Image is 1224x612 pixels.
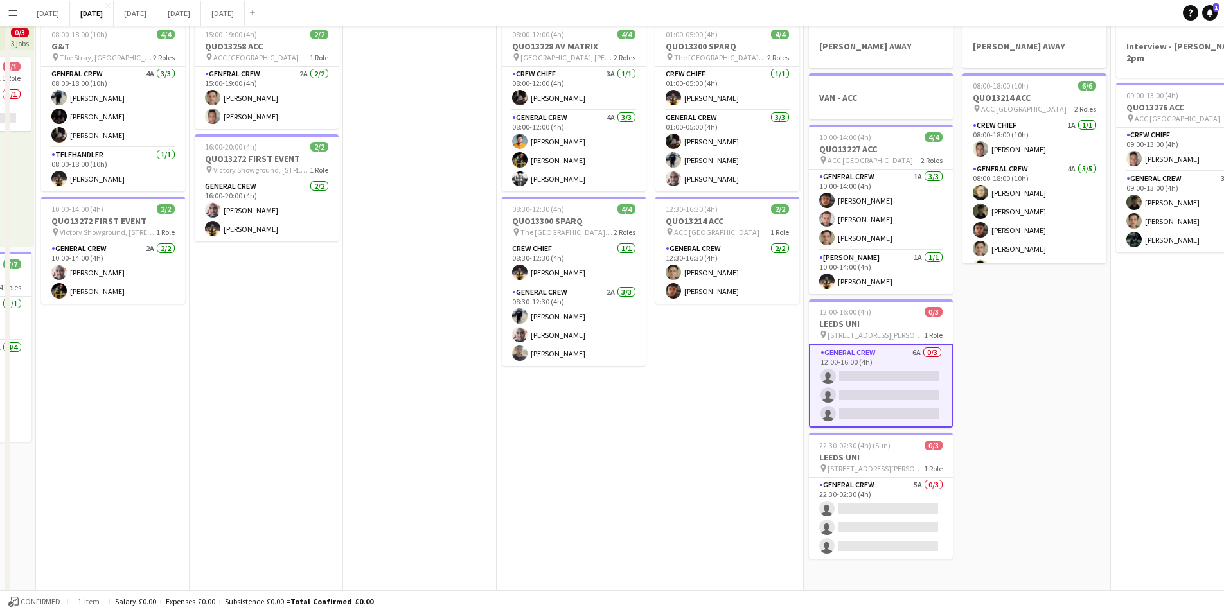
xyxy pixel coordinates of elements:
[819,441,891,450] span: 22:30-02:30 (4h) (Sun)
[962,22,1106,68] div: [PERSON_NAME] AWAY
[962,92,1106,103] h3: QUO13214 ACC
[809,344,953,428] app-card-role: General Crew6A0/312:00-16:00 (4h)
[828,155,913,165] span: ACC [GEOGRAPHIC_DATA]
[809,299,953,428] app-job-card: 12:00-16:00 (4h)0/3LEEDS UNI [STREET_ADDRESS][PERSON_NAME][PERSON_NAME]1 RoleGeneral Crew6A0/312:...
[115,597,373,606] div: Salary £0.00 + Expenses £0.00 + Subsistence £0.00 =
[290,597,373,606] span: Total Confirmed £0.00
[809,22,953,68] app-job-card: [PERSON_NAME] AWAY
[213,53,299,62] span: ACC [GEOGRAPHIC_DATA]
[502,110,646,191] app-card-role: General Crew4A3/308:00-12:00 (4h)[PERSON_NAME][PERSON_NAME][PERSON_NAME]
[655,22,799,191] app-job-card: 01:00-05:00 (4h)4/4QUO13300 SPARQ The [GEOGRAPHIC_DATA], [STREET_ADDRESS]2 RolesCrew Chief1/101:0...
[962,162,1106,280] app-card-role: General Crew4A5/508:00-18:00 (10h)[PERSON_NAME][PERSON_NAME][PERSON_NAME][PERSON_NAME][PERSON_NAME]
[60,53,153,62] span: The Stray, [GEOGRAPHIC_DATA], [GEOGRAPHIC_DATA], [GEOGRAPHIC_DATA]
[41,22,185,191] app-job-card: 08:00-18:00 (10h)4/4G&T The Stray, [GEOGRAPHIC_DATA], [GEOGRAPHIC_DATA], [GEOGRAPHIC_DATA]2 Roles...
[310,30,328,39] span: 2/2
[6,595,62,609] button: Confirmed
[1202,5,1218,21] a: 1
[51,30,107,39] span: 08:00-18:00 (10h)
[502,197,646,366] app-job-card: 08:30-12:30 (4h)4/4QUO13300 SPARQ The [GEOGRAPHIC_DATA], [STREET_ADDRESS]2 RolesCrew Chief1/108:3...
[809,170,953,250] app-card-role: General Crew1A3/310:00-14:00 (4h)[PERSON_NAME][PERSON_NAME][PERSON_NAME]
[310,53,328,62] span: 1 Role
[666,204,718,214] span: 12:30-16:30 (4h)
[1213,3,1219,12] span: 1
[502,67,646,110] app-card-role: Crew Chief3A1/108:00-12:00 (4h)[PERSON_NAME]
[809,318,953,329] h3: LEEDS UNI
[114,1,157,26] button: [DATE]
[310,142,328,152] span: 2/2
[11,37,29,48] div: 3 jobs
[195,153,339,164] h3: QUO13272 FIRST EVENT
[520,227,614,237] span: The [GEOGRAPHIC_DATA], [STREET_ADDRESS]
[3,62,21,71] span: 0/1
[512,204,564,214] span: 08:30-12:30 (4h)
[3,259,21,269] span: 7/7
[195,22,339,129] app-job-card: 15:00-19:00 (4h)2/2QUO13258 ACC ACC [GEOGRAPHIC_DATA]1 RoleGeneral Crew2A2/215:00-19:00 (4h)[PERS...
[809,478,953,559] app-card-role: General Crew5A0/322:30-02:30 (4h)
[809,73,953,119] app-job-card: VAN - ACC
[41,40,185,52] h3: G&T
[502,40,646,52] h3: QUO13228 AV MATRIX
[614,53,635,62] span: 2 Roles
[614,227,635,237] span: 2 Roles
[51,204,103,214] span: 10:00-14:00 (4h)
[41,148,185,191] app-card-role: TELEHANDLER1/108:00-18:00 (10h)[PERSON_NAME]
[655,40,799,52] h3: QUO13300 SPARQ
[1074,104,1096,114] span: 2 Roles
[962,118,1106,162] app-card-role: Crew Chief1A1/108:00-18:00 (10h)[PERSON_NAME]
[655,197,799,304] app-job-card: 12:30-16:30 (4h)2/2QUO13214 ACC ACC [GEOGRAPHIC_DATA]1 RoleGeneral Crew2/212:30-16:30 (4h)[PERSON...
[153,53,175,62] span: 2 Roles
[925,307,943,317] span: 0/3
[157,204,175,214] span: 2/2
[973,81,1029,91] span: 08:00-18:00 (10h)
[26,1,70,26] button: [DATE]
[156,227,175,237] span: 1 Role
[617,30,635,39] span: 4/4
[195,40,339,52] h3: QUO13258 ACC
[924,330,943,340] span: 1 Role
[809,92,953,103] h3: VAN - ACC
[2,73,21,83] span: 1 Role
[21,597,60,606] span: Confirmed
[205,142,257,152] span: 16:00-20:00 (4h)
[1126,91,1178,100] span: 09:00-13:00 (4h)
[819,307,871,317] span: 12:00-16:00 (4h)
[195,67,339,129] app-card-role: General Crew2A2/215:00-19:00 (4h)[PERSON_NAME][PERSON_NAME]
[771,204,789,214] span: 2/2
[981,104,1067,114] span: ACC [GEOGRAPHIC_DATA]
[1135,114,1220,123] span: ACC [GEOGRAPHIC_DATA]
[502,285,646,366] app-card-role: General Crew2A3/308:30-12:30 (4h)[PERSON_NAME][PERSON_NAME][PERSON_NAME]
[195,134,339,241] app-job-card: 16:00-20:00 (4h)2/2QUO13272 FIRST EVENT Victory Showground, [STREET_ADDRESS][PERSON_NAME]1 RoleGe...
[512,30,564,39] span: 08:00-12:00 (4h)
[213,165,310,175] span: Victory Showground, [STREET_ADDRESS][PERSON_NAME]
[770,227,789,237] span: 1 Role
[925,441,943,450] span: 0/3
[205,30,257,39] span: 15:00-19:00 (4h)
[809,433,953,559] app-job-card: 22:30-02:30 (4h) (Sun)0/3LEEDS UNI [STREET_ADDRESS][PERSON_NAME][PERSON_NAME]1 RoleGeneral Crew5A...
[809,125,953,294] div: 10:00-14:00 (4h)4/4QUO13227 ACC ACC [GEOGRAPHIC_DATA]2 RolesGeneral Crew1A3/310:00-14:00 (4h)[PER...
[655,67,799,110] app-card-role: Crew Chief1/101:00-05:00 (4h)[PERSON_NAME]
[60,227,156,237] span: Victory Showground, [STREET_ADDRESS][PERSON_NAME]
[962,73,1106,263] app-job-card: 08:00-18:00 (10h)6/6QUO13214 ACC ACC [GEOGRAPHIC_DATA]2 RolesCrew Chief1A1/108:00-18:00 (10h)[PER...
[157,30,175,39] span: 4/4
[617,204,635,214] span: 4/4
[809,250,953,294] app-card-role: [PERSON_NAME]1A1/110:00-14:00 (4h)[PERSON_NAME]
[41,67,185,148] app-card-role: General Crew4A3/308:00-18:00 (10h)[PERSON_NAME][PERSON_NAME][PERSON_NAME]
[195,179,339,241] app-card-role: General Crew2/216:00-20:00 (4h)[PERSON_NAME][PERSON_NAME]
[310,165,328,175] span: 1 Role
[41,215,185,227] h3: QUO13272 FIRST EVENT
[924,464,943,473] span: 1 Role
[41,197,185,304] app-job-card: 10:00-14:00 (4h)2/2QUO13272 FIRST EVENT Victory Showground, [STREET_ADDRESS][PERSON_NAME]1 RoleGe...
[502,22,646,191] app-job-card: 08:00-12:00 (4h)4/4QUO13228 AV MATRIX [GEOGRAPHIC_DATA], [PERSON_NAME][STREET_ADDRESS]2 RolesCrew...
[921,155,943,165] span: 2 Roles
[666,30,718,39] span: 01:00-05:00 (4h)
